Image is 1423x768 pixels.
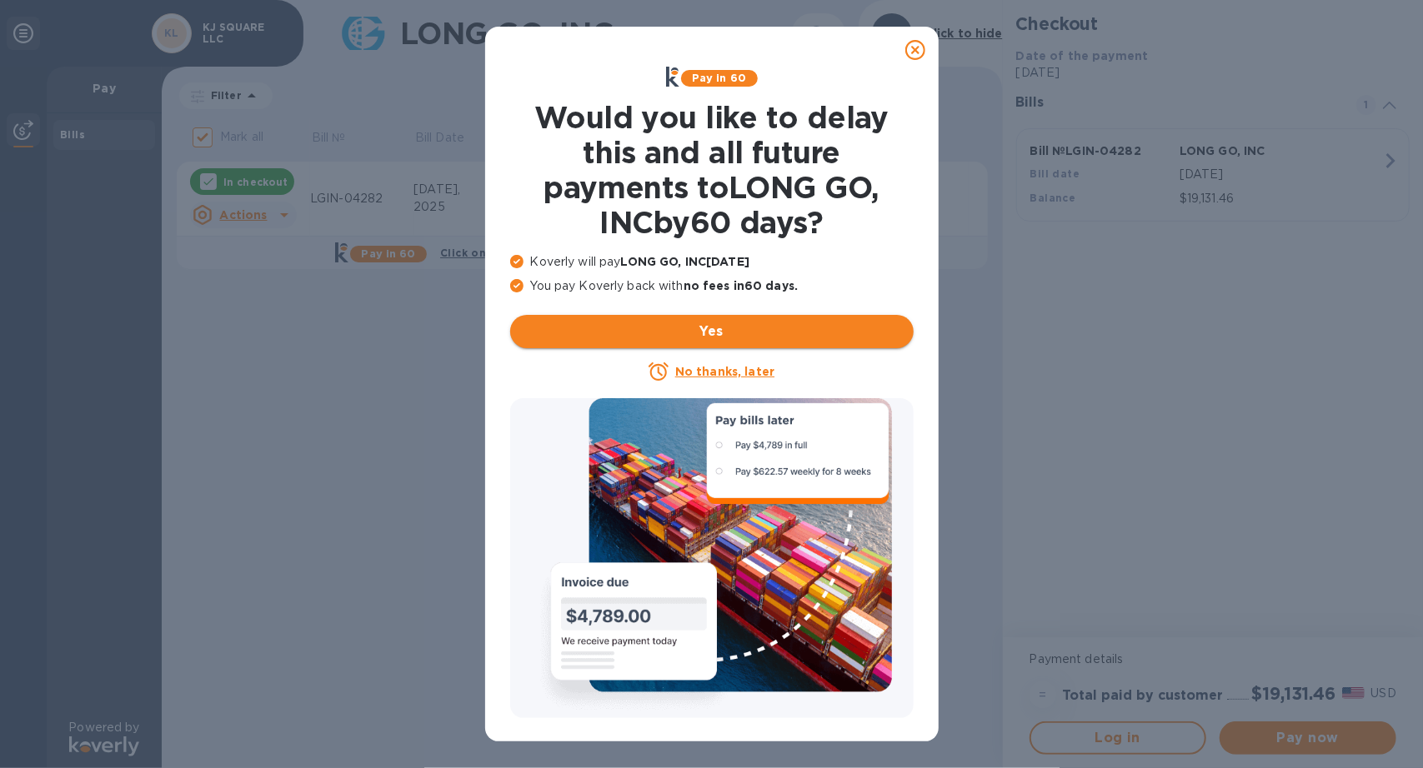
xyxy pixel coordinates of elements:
[675,365,774,378] u: No thanks, later
[510,100,914,240] h1: Would you like to delay this and all future payments to LONG GO, INC by 60 days ?
[692,72,746,84] b: Pay in 60
[510,253,914,271] p: Koverly will pay
[510,315,914,348] button: Yes
[621,255,749,268] b: LONG GO, INC [DATE]
[524,322,900,342] span: Yes
[510,277,914,295] p: You pay Koverly back with
[684,279,798,292] b: no fees in 60 days .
